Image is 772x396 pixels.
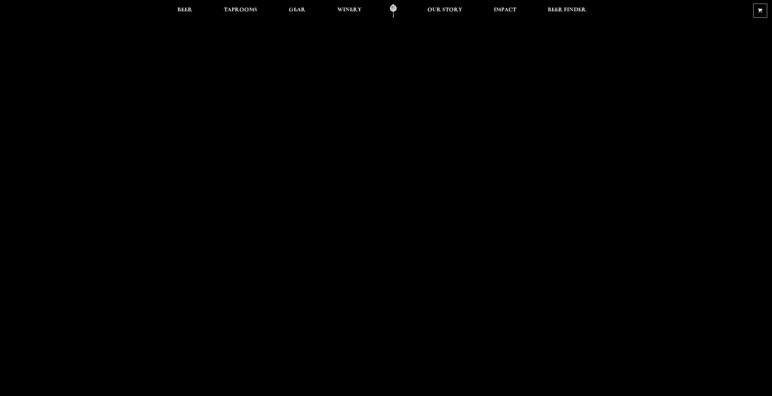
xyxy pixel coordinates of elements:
a: Beer Finder [544,4,590,18]
a: Our Story [423,4,466,18]
span: Beer [177,8,192,12]
a: Impact [490,4,520,18]
a: Winery [333,4,366,18]
a: Odell Home [382,4,405,18]
span: Our Story [427,8,462,12]
a: Gear [285,4,309,18]
span: Winery [337,8,362,12]
span: Impact [494,8,516,12]
span: Gear [289,8,305,12]
span: Taprooms [224,8,257,12]
span: Beer Finder [548,8,586,12]
a: Beer [174,4,196,18]
a: Taprooms [220,4,261,18]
